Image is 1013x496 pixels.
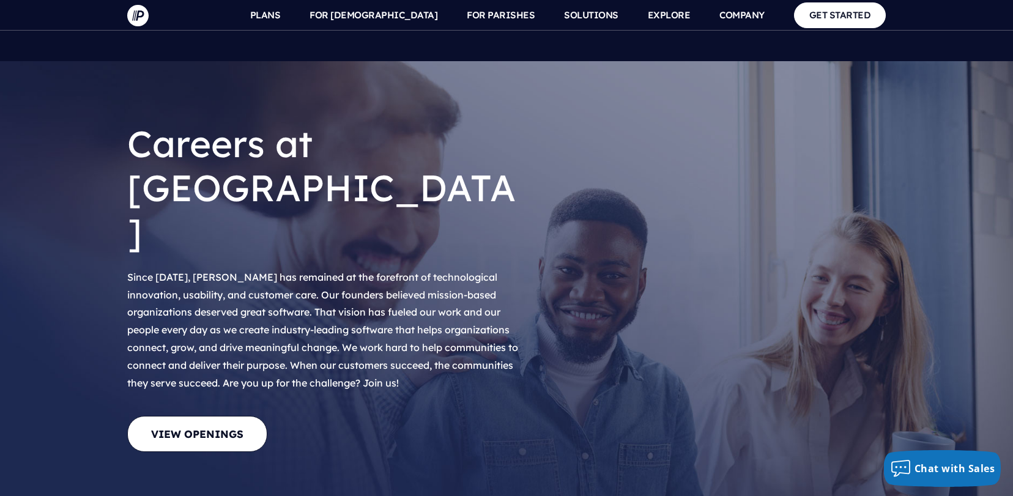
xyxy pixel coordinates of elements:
[127,416,267,452] a: View Openings
[127,112,525,264] h1: Careers at [GEOGRAPHIC_DATA]
[915,462,995,475] span: Chat with Sales
[794,2,886,28] a: GET STARTED
[884,450,1001,487] button: Chat with Sales
[127,271,518,389] span: Since [DATE], [PERSON_NAME] has remained at the forefront of technological innovation, usability,...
